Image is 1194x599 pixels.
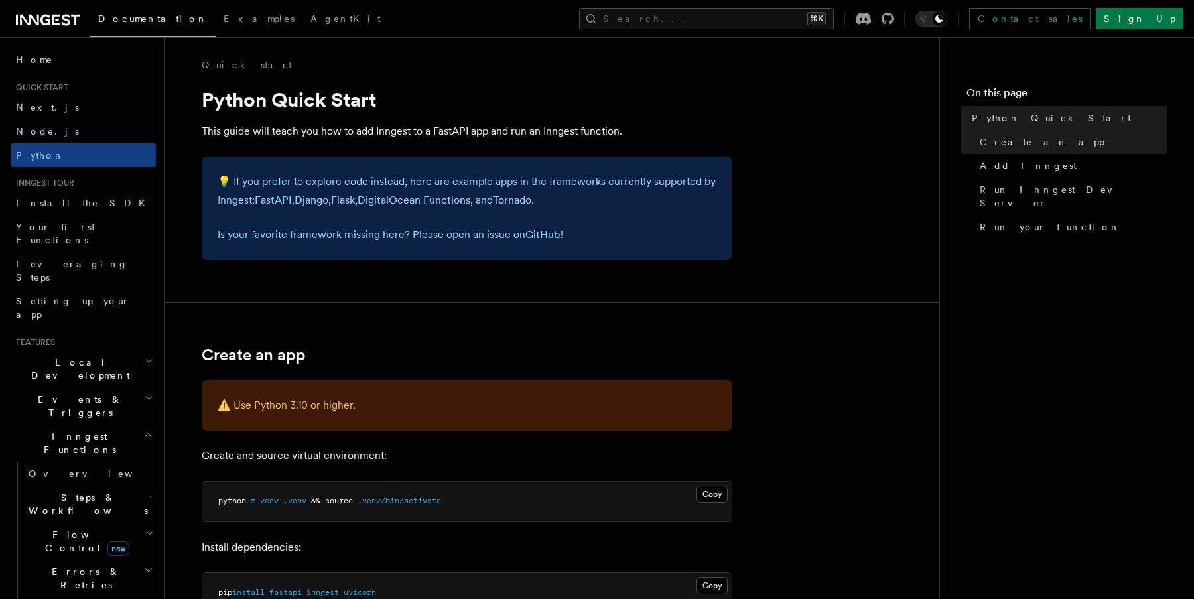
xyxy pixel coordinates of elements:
span: Flow Control [23,528,146,555]
button: Local Development [11,350,156,387]
a: Install the SDK [11,191,156,215]
a: Home [11,48,156,72]
a: Run your function [974,215,1167,239]
a: Add Inngest [974,154,1167,178]
a: Quick start [202,58,292,72]
span: Errors & Retries [23,565,144,592]
span: .venv/bin/activate [358,496,441,505]
a: Examples [216,4,302,36]
span: Events & Triggers [11,393,145,419]
span: && [311,496,320,505]
span: Local Development [11,356,145,382]
button: Steps & Workflows [23,486,156,523]
span: Inngest Functions [11,430,143,456]
span: Steps & Workflows [23,491,148,517]
p: 💡 If you prefer to explore code instead, here are example apps in the frameworks currently suppor... [218,172,716,210]
span: fastapi [269,588,302,597]
button: Copy [696,486,728,503]
a: AgentKit [302,4,389,36]
a: Python Quick Start [966,106,1167,130]
a: Create an app [974,130,1167,154]
a: Flask [331,194,355,206]
span: Add Inngest [980,159,1077,172]
span: install [232,588,265,597]
a: Documentation [90,4,216,37]
button: Errors & Retries [23,560,156,597]
span: Install the SDK [16,198,153,208]
span: Run Inngest Dev Server [980,183,1167,210]
span: python [218,496,246,505]
h1: Python Quick Start [202,88,732,111]
span: -m [246,496,255,505]
a: Contact sales [969,8,1091,29]
a: Python [11,143,156,167]
h4: On this page [966,85,1167,106]
button: Search...⌘K [579,8,834,29]
span: uvicorn [344,588,376,597]
span: Examples [224,13,295,24]
a: Your first Functions [11,215,156,252]
span: Features [11,337,55,348]
p: Is your favorite framework missing here? Please open an issue on ! [218,226,716,244]
a: GitHub [525,228,561,241]
a: Run Inngest Dev Server [974,178,1167,215]
kbd: ⌘K [807,12,826,25]
a: Create an app [202,346,306,364]
p: ⚠️ Use Python 3.10 or higher. [218,396,716,415]
span: new [107,541,129,556]
span: pip [218,588,232,597]
span: Python Quick Start [972,111,1131,125]
button: Flow Controlnew [23,523,156,560]
span: venv [260,496,279,505]
p: This guide will teach you how to add Inngest to a FastAPI app and run an Inngest function. [202,122,732,141]
a: Next.js [11,96,156,119]
span: Python [16,150,64,161]
p: Install dependencies: [202,538,732,557]
span: Inngest tour [11,178,74,188]
span: .venv [283,496,306,505]
span: Next.js [16,102,79,113]
span: Your first Functions [16,222,95,245]
button: Inngest Functions [11,425,156,462]
a: Setting up your app [11,289,156,326]
a: DigitalOcean Functions [358,194,470,206]
span: inngest [306,588,339,597]
button: Events & Triggers [11,387,156,425]
a: Sign Up [1096,8,1183,29]
span: Node.js [16,126,79,137]
a: Django [295,194,328,206]
a: Overview [23,462,156,486]
span: Setting up your app [16,296,130,320]
a: Node.js [11,119,156,143]
span: Quick start [11,82,68,93]
button: Copy [696,577,728,594]
span: Create an app [980,135,1104,149]
a: Leveraging Steps [11,252,156,289]
span: AgentKit [310,13,381,24]
a: Tornado [493,194,531,206]
span: Leveraging Steps [16,259,128,283]
span: Overview [29,468,165,479]
span: Run your function [980,220,1120,233]
span: Documentation [98,13,208,24]
a: FastAPI [255,194,292,206]
p: Create and source virtual environment: [202,446,732,465]
span: source [325,496,353,505]
button: Toggle dark mode [915,11,947,27]
span: Home [16,53,53,66]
